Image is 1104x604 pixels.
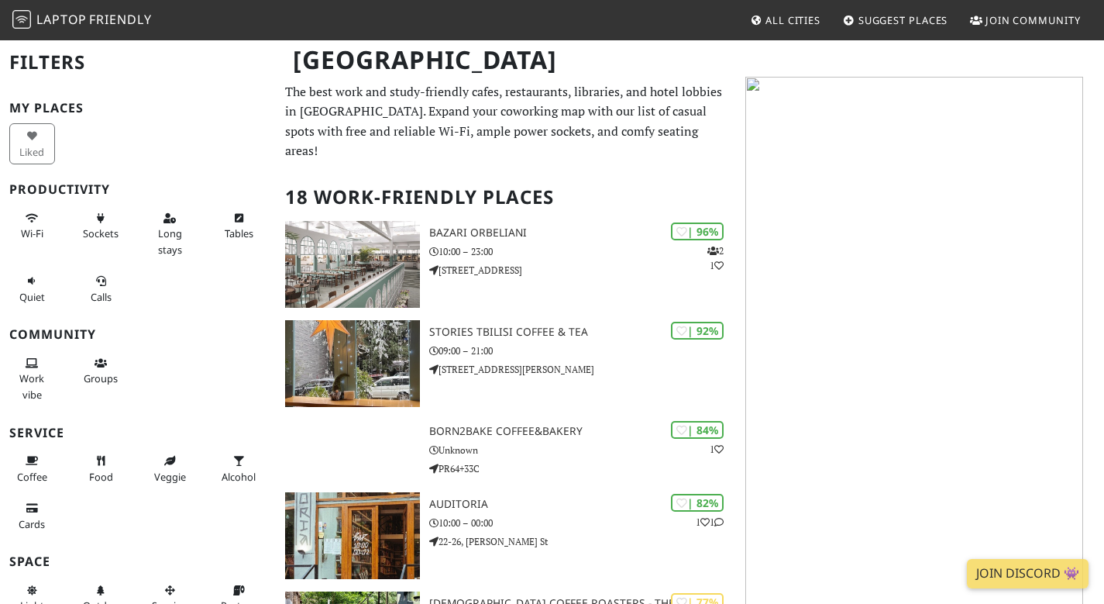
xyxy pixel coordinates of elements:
[147,448,193,489] button: Veggie
[707,243,724,273] p: 2 1
[837,6,954,34] a: Suggest Places
[17,470,47,484] span: Coffee
[19,517,45,531] span: Credit cards
[78,448,124,489] button: Food
[9,101,267,116] h3: My Places
[78,350,124,392] button: Groups
[858,13,948,27] span: Suggest Places
[9,448,55,489] button: Coffee
[429,343,736,358] p: 09:00 – 21:00
[429,534,736,549] p: 22-26, [PERSON_NAME] St
[429,326,736,339] h3: Stories Tbilisi Coffee & Tea
[276,221,736,308] a: Bazari Orbeliani | 96% 21 Bazari Orbeliani 10:00 – 23:00 [STREET_ADDRESS]
[429,263,736,278] p: [STREET_ADDRESS]
[285,174,727,221] h2: 18 Work-Friendly Places
[12,10,31,29] img: LaptopFriendly
[225,226,253,240] span: Work-friendly tables
[765,13,820,27] span: All Cities
[967,559,1089,588] a: Join Discord 👾
[84,371,118,385] span: Group tables
[9,182,267,197] h3: Productivity
[78,205,124,247] button: Sockets
[429,498,736,511] h3: Auditoria
[744,6,827,34] a: All Cities
[285,221,420,308] img: Bazari Orbeliani
[429,443,736,457] p: Unknown
[78,268,124,309] button: Calls
[276,419,736,480] a: | 84% 1 Born2Bake Coffee&Bakery Unknown PR64+33C
[36,11,87,28] span: Laptop
[12,7,152,34] a: LaptopFriendly LaptopFriendly
[222,470,256,484] span: Alcohol
[285,492,420,579] img: Auditoria
[9,350,55,407] button: Work vibe
[9,554,267,569] h3: Space
[9,39,267,86] h2: Filters
[89,11,151,28] span: Friendly
[985,13,1081,27] span: Join Community
[154,470,186,484] span: Veggie
[671,223,724,240] div: | 96%
[9,327,267,342] h3: Community
[9,268,55,309] button: Quiet
[91,290,112,304] span: Video/audio calls
[9,205,55,247] button: Wi-Fi
[21,226,43,240] span: Stable Wi-Fi
[280,39,733,81] h1: [GEOGRAPHIC_DATA]
[276,320,736,407] a: Stories Tbilisi Coffee & Tea | 92% Stories Tbilisi Coffee & Tea 09:00 – 21:00 [STREET_ADDRESS][PE...
[429,516,736,530] p: 10:00 – 00:00
[429,362,736,377] p: [STREET_ADDRESS][PERSON_NAME]
[429,226,736,240] h3: Bazari Orbeliani
[147,205,193,262] button: Long stays
[964,6,1087,34] a: Join Community
[671,494,724,512] div: | 82%
[89,470,113,484] span: Food
[216,205,262,247] button: Tables
[9,495,55,537] button: Cards
[158,226,182,256] span: Long stays
[276,492,736,579] a: Auditoria | 82% 11 Auditoria 10:00 – 00:00 22-26, [PERSON_NAME] St
[285,82,727,161] p: The best work and study-friendly cafes, restaurants, libraries, and hotel lobbies in [GEOGRAPHIC_...
[696,515,724,530] p: 1 1
[671,322,724,340] div: | 92%
[216,448,262,489] button: Alcohol
[710,442,724,457] p: 1
[285,320,420,407] img: Stories Tbilisi Coffee & Tea
[429,244,736,259] p: 10:00 – 23:00
[19,290,45,304] span: Quiet
[429,461,736,476] p: PR64+33C
[19,371,44,401] span: People working
[83,226,119,240] span: Power sockets
[429,425,736,438] h3: Born2Bake Coffee&Bakery
[9,426,267,440] h3: Service
[671,421,724,439] div: | 84%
